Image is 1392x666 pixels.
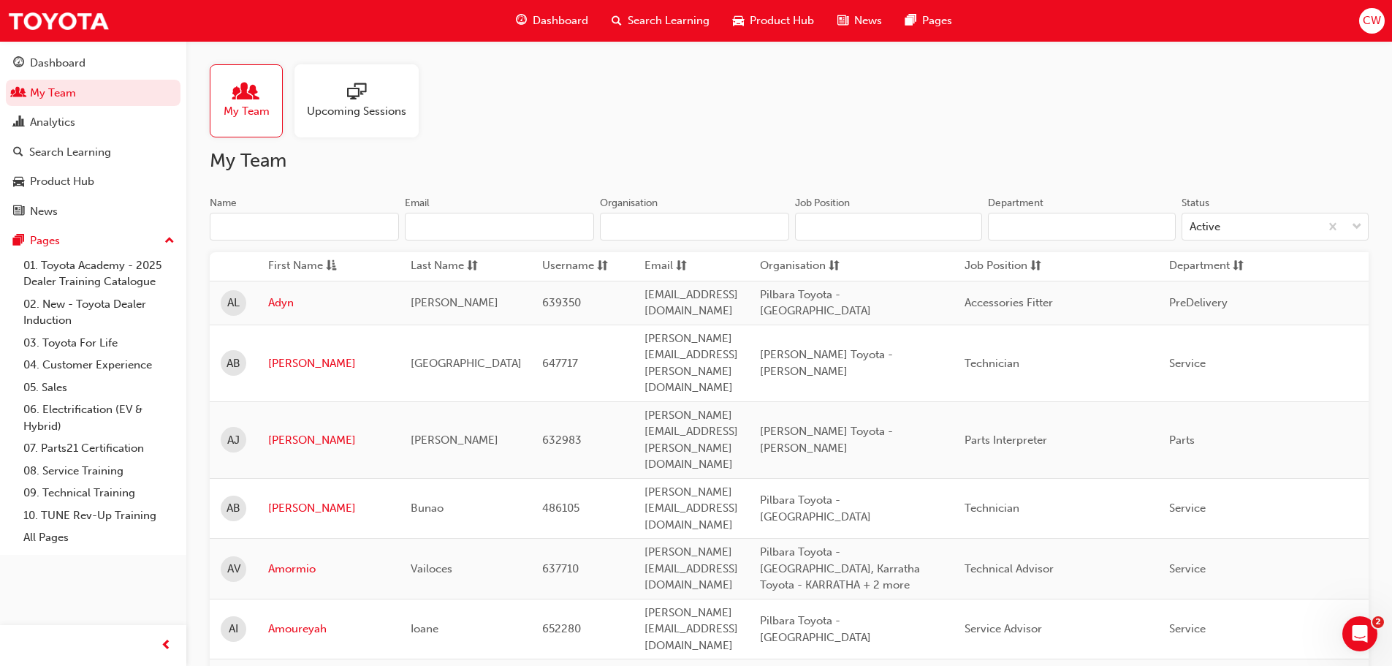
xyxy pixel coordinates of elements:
span: Technical Advisor [965,562,1054,575]
a: News [6,198,180,225]
span: 637710 [542,562,579,575]
a: Search Learning [6,139,180,166]
span: Technician [965,502,1019,515]
div: Job Position [795,196,850,211]
div: Department [988,196,1043,211]
span: sorting-icon [829,257,840,276]
button: Pages [6,227,180,254]
span: Department [1169,257,1230,276]
span: 486105 [542,502,579,515]
img: Trak [7,4,110,37]
span: sorting-icon [597,257,608,276]
span: 647717 [542,357,578,370]
a: Amoureyah [268,621,389,637]
a: Dashboard [6,50,180,77]
button: Organisationsorting-icon [760,257,840,276]
span: search-icon [13,146,23,159]
span: Last Name [411,257,464,276]
span: [PERSON_NAME][EMAIL_ADDRESS][PERSON_NAME][DOMAIN_NAME] [644,332,738,395]
span: [PERSON_NAME] Toyota - [PERSON_NAME] [760,348,893,378]
span: 632983 [542,434,582,447]
span: sessionType_ONLINE_URL-icon [347,83,366,103]
span: Service [1169,357,1206,370]
div: Organisation [600,196,658,211]
input: Email [405,213,594,241]
a: news-iconNews [826,6,894,36]
a: guage-iconDashboard [504,6,600,36]
span: [PERSON_NAME][EMAIL_ADDRESS][DOMAIN_NAME] [644,545,738,591]
a: [PERSON_NAME] [268,500,389,517]
span: Email [644,257,673,276]
button: CW [1359,8,1385,34]
span: AL [227,295,240,311]
span: Username [542,257,594,276]
a: Analytics [6,109,180,136]
input: Name [210,213,399,241]
span: Accessories Fitter [965,296,1053,309]
span: Vailoces [411,562,452,575]
a: 07. Parts21 Certification [18,437,180,460]
button: Departmentsorting-icon [1169,257,1250,276]
a: Upcoming Sessions [294,64,430,137]
a: My Team [6,80,180,107]
span: Bunao [411,502,444,515]
a: Product Hub [6,168,180,195]
h2: My Team [210,149,1369,173]
a: search-iconSearch Learning [600,6,721,36]
span: 639350 [542,296,581,309]
span: Pilbara Toyota - [GEOGRAPHIC_DATA] [760,493,871,523]
span: [PERSON_NAME] Toyota - [PERSON_NAME] [760,425,893,455]
input: Department [988,213,1175,241]
button: Emailsorting-icon [644,257,725,276]
div: Search Learning [29,144,111,161]
span: AB [227,355,240,372]
span: Search Learning [628,12,710,29]
div: Pages [30,232,60,249]
input: Organisation [600,213,789,241]
button: Last Namesorting-icon [411,257,491,276]
div: Email [405,196,430,211]
div: Dashboard [30,55,85,72]
div: Product Hub [30,173,94,190]
span: pages-icon [13,235,24,248]
span: AJ [227,432,240,449]
a: Amormio [268,561,389,578]
span: [GEOGRAPHIC_DATA] [411,357,522,370]
span: car-icon [733,12,744,30]
a: 08. Service Training [18,460,180,483]
span: car-icon [13,175,24,189]
span: Pilbara Toyota - [GEOGRAPHIC_DATA] [760,614,871,644]
span: [PERSON_NAME][EMAIL_ADDRESS][DOMAIN_NAME] [644,606,738,652]
span: Upcoming Sessions [307,103,406,120]
span: guage-icon [13,57,24,70]
span: Service [1169,502,1206,515]
button: Job Positionsorting-icon [965,257,1045,276]
div: Name [210,196,237,211]
a: 01. Toyota Academy - 2025 Dealer Training Catalogue [18,254,180,293]
span: guage-icon [516,12,527,30]
span: sorting-icon [676,257,687,276]
span: sorting-icon [1030,257,1041,276]
span: Parts Interpreter [965,434,1047,447]
span: Pilbara Toyota - [GEOGRAPHIC_DATA] [760,288,871,318]
a: 05. Sales [18,376,180,399]
span: sorting-icon [1233,257,1244,276]
span: Job Position [965,257,1027,276]
iframe: Intercom live chat [1342,616,1377,651]
span: Product Hub [750,12,814,29]
span: people-icon [13,87,24,100]
div: News [30,203,58,220]
a: 10. TUNE Rev-Up Training [18,504,180,527]
input: Job Position [795,213,982,241]
a: pages-iconPages [894,6,964,36]
span: chart-icon [13,116,24,129]
span: prev-icon [161,637,172,655]
span: sorting-icon [467,257,478,276]
span: 2 [1372,616,1384,628]
a: Adyn [268,295,389,311]
span: pages-icon [905,12,916,30]
span: news-icon [837,12,848,30]
span: search-icon [612,12,622,30]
